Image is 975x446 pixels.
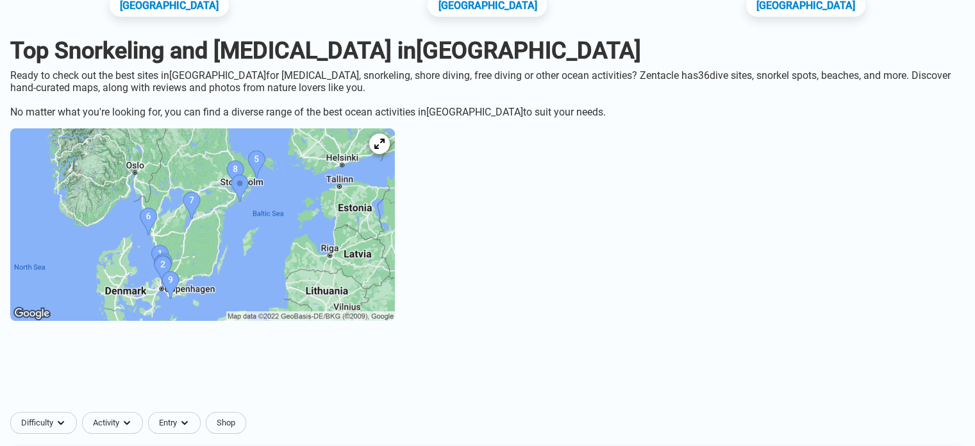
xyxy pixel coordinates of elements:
[93,418,119,428] span: Activity
[159,418,177,428] span: Entry
[177,344,799,402] iframe: Advertisement
[21,418,53,428] span: Difficulty
[206,412,246,434] a: Shop
[10,128,395,321] img: Sweden dive site map
[56,418,66,428] img: dropdown caret
[10,37,965,64] h1: Top Snorkeling and [MEDICAL_DATA] in [GEOGRAPHIC_DATA]
[10,412,82,434] button: Difficultydropdown caret
[179,418,190,428] img: dropdown caret
[122,418,132,428] img: dropdown caret
[82,412,148,434] button: Activitydropdown caret
[148,412,206,434] button: Entrydropdown caret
